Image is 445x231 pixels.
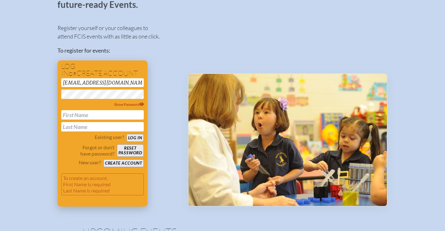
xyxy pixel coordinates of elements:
[117,144,144,157] button: Resetpassword
[61,78,144,87] input: Email
[61,63,144,77] h1: Log in create account
[95,134,124,140] p: Existing user?
[114,102,144,107] span: Show Password
[61,122,144,131] input: Last Name
[69,71,77,77] span: or
[61,144,114,157] p: Forgot or don’t have password?
[61,110,144,120] input: First Name
[57,46,178,55] p: To register for events:
[188,74,387,206] img: Events
[61,173,144,195] p: To create an account, First Name is required Last Name is required
[79,159,101,166] p: New user?
[127,134,144,142] button: Log in
[103,159,144,167] button: Create account
[57,24,178,41] p: Register yourself or your colleagues to attend FCIS events with as little as one click.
